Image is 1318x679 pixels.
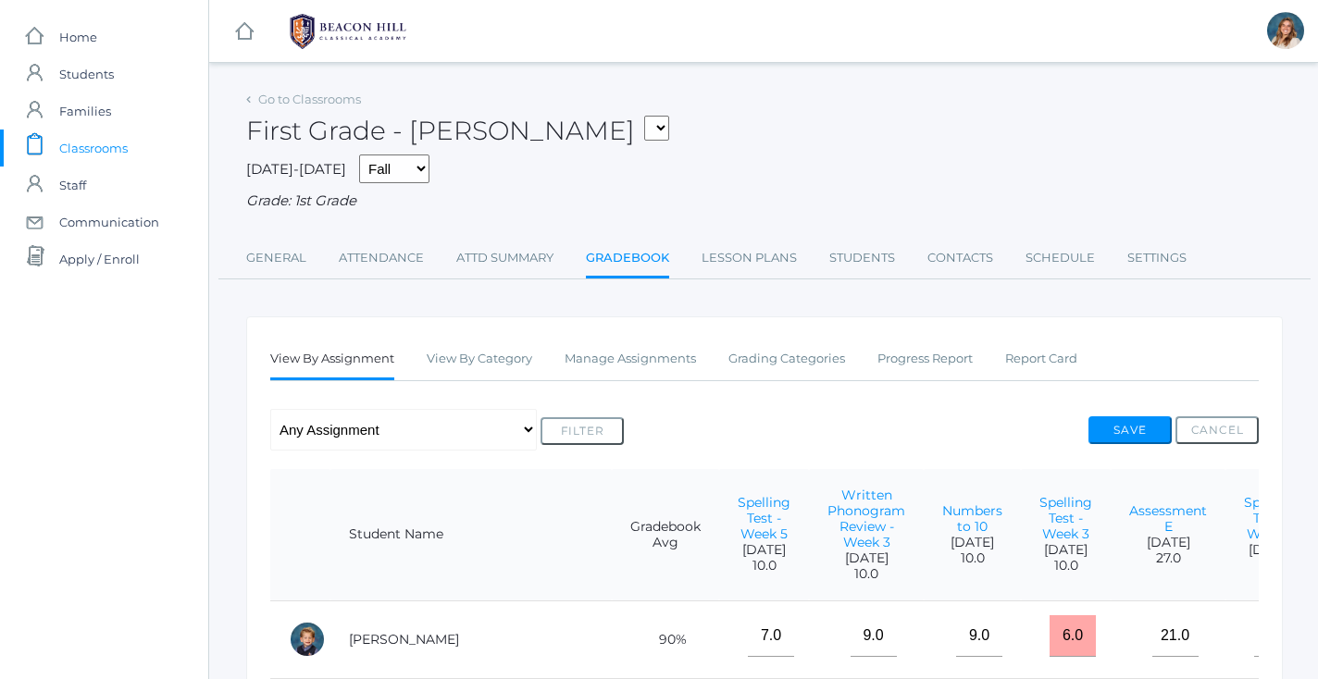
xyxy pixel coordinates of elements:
a: Schedule [1026,240,1095,277]
a: [PERSON_NAME] [349,631,459,648]
a: Gradebook [586,240,669,279]
span: Families [59,93,111,130]
a: Assessment E [1129,502,1207,535]
img: 1_BHCALogos-05.png [279,8,417,55]
span: Students [59,56,114,93]
a: Spelling Test - Week 4 [1244,494,1297,542]
span: Communication [59,204,159,241]
a: Spelling Test - Week 5 [738,494,790,542]
span: [DATE] [1244,542,1297,558]
a: General [246,240,306,277]
a: View By Assignment [270,340,394,380]
a: Numbers to 10 [942,502,1002,535]
a: Attd Summary [456,240,553,277]
span: Home [59,19,97,56]
td: 90% [612,600,719,678]
a: Written Phonogram Review - Week 3 [827,487,905,550]
h2: First Grade - [PERSON_NAME] [246,117,669,145]
span: 10.0 [942,550,1002,566]
a: Spelling Test - Week 3 [1039,494,1092,542]
button: Cancel [1175,416,1259,444]
a: Report Card [1005,340,1077,377]
a: Grading Categories [728,340,845,377]
span: [DATE] [1039,542,1092,558]
div: Grade: 1st Grade [246,191,1283,212]
span: [DATE] [942,535,1002,550]
a: Attendance [339,240,424,277]
button: Filter [541,417,624,445]
th: Gradebook Avg [612,469,719,601]
a: Progress Report [877,340,973,377]
div: Liv Barber [1267,12,1304,49]
a: View By Category [427,340,532,377]
span: [DATE] [1129,535,1207,550]
div: Nolan Alstot [289,621,326,658]
span: [DATE] [827,550,905,566]
a: Settings [1127,240,1187,277]
a: Contacts [927,240,993,277]
span: [DATE]-[DATE] [246,160,346,178]
th: Student Name [330,469,612,601]
span: 10.0 [738,558,790,574]
a: Go to Classrooms [258,92,361,106]
span: 10.0 [1244,558,1297,574]
span: [DATE] [738,542,790,558]
span: Apply / Enroll [59,241,140,278]
a: Manage Assignments [565,340,696,377]
button: Save [1088,416,1172,444]
span: 27.0 [1129,550,1207,566]
span: 10.0 [1039,558,1092,574]
a: Students [829,240,895,277]
span: 10.0 [827,566,905,582]
span: Classrooms [59,130,128,167]
a: Lesson Plans [702,240,797,277]
span: Staff [59,167,86,204]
